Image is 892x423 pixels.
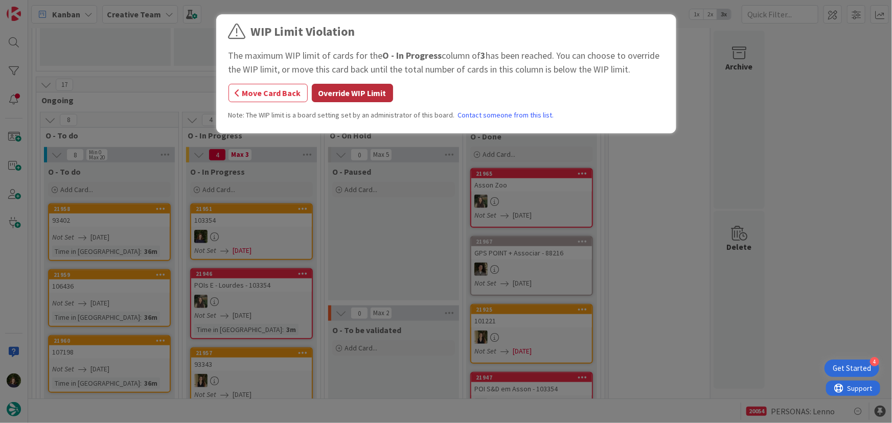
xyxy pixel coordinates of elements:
[228,49,664,76] div: The maximum WIP limit of cards for the column of has been reached. You can choose to override the...
[383,50,442,61] b: O - In Progress
[312,84,393,102] button: Override WIP Limit
[228,110,664,121] div: Note: The WIP limit is a board setting set by an administrator of this board.
[481,50,486,61] b: 3
[870,357,879,366] div: 4
[228,84,308,102] button: Move Card Back
[251,22,355,41] div: WIP Limit Violation
[458,110,554,121] a: Contact someone from this list.
[825,360,879,377] div: Open Get Started checklist, remaining modules: 4
[833,363,871,373] div: Get Started
[21,2,47,14] span: Support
